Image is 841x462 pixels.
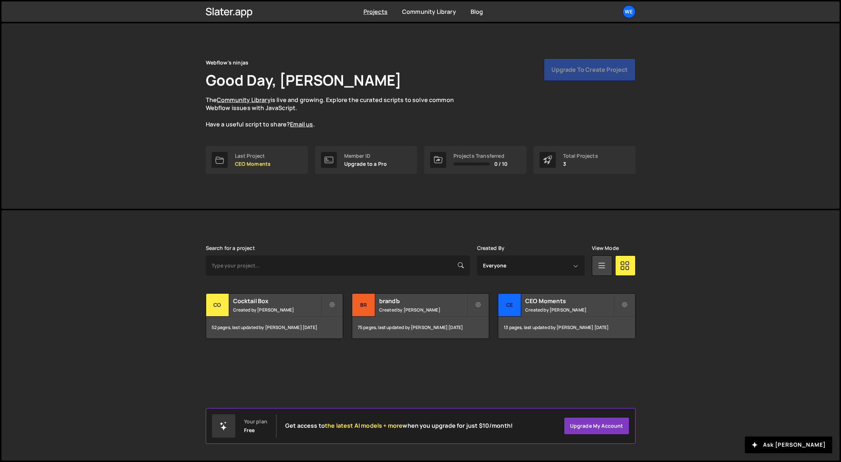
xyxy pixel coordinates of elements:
[379,307,467,313] small: Created by [PERSON_NAME]
[564,417,629,435] a: Upgrade my account
[235,161,271,167] p: CEO Moments
[290,120,313,128] a: Email us
[352,293,489,339] a: br brandЪ Created by [PERSON_NAME] 75 pages, last updated by [PERSON_NAME] [DATE]
[402,8,456,16] a: Community Library
[592,245,619,251] label: View Mode
[206,293,343,339] a: Co Cocktail Box Created by [PERSON_NAME] 52 pages, last updated by [PERSON_NAME] [DATE]
[525,297,613,305] h2: CEO Moments
[563,153,598,159] div: Total Projects
[352,294,375,317] div: br
[244,419,267,424] div: Your plan
[471,8,483,16] a: Blog
[494,161,508,167] span: 0 / 10
[206,294,229,317] div: Co
[498,317,635,338] div: 13 pages, last updated by [PERSON_NAME] [DATE]
[206,245,255,251] label: Search for a project
[235,153,271,159] div: Last Project
[206,317,343,338] div: 52 pages, last updated by [PERSON_NAME] [DATE]
[498,293,635,339] a: CE CEO Moments Created by [PERSON_NAME] 13 pages, last updated by [PERSON_NAME] [DATE]
[622,5,636,18] a: We
[217,96,271,104] a: Community Library
[206,255,470,276] input: Type your project...
[525,307,613,313] small: Created by [PERSON_NAME]
[233,307,321,313] small: Created by [PERSON_NAME]
[745,436,832,453] button: Ask [PERSON_NAME]
[563,161,598,167] p: 3
[363,8,388,16] a: Projects
[344,161,387,167] p: Upgrade to a Pro
[206,146,308,174] a: Last Project CEO Moments
[344,153,387,159] div: Member ID
[206,70,402,90] h1: Good Day, [PERSON_NAME]
[352,317,489,338] div: 75 pages, last updated by [PERSON_NAME] [DATE]
[325,422,402,430] span: the latest AI models + more
[233,297,321,305] h2: Cocktail Box
[453,153,508,159] div: Projects Transferred
[477,245,505,251] label: Created By
[206,58,249,67] div: Webflow's ninjas
[379,297,467,305] h2: brandЪ
[244,427,255,433] div: Free
[285,422,513,429] h2: Get access to when you upgrade for just $10/month!
[206,96,468,129] p: The is live and growing. Explore the curated scripts to solve common Webflow issues with JavaScri...
[498,294,521,317] div: CE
